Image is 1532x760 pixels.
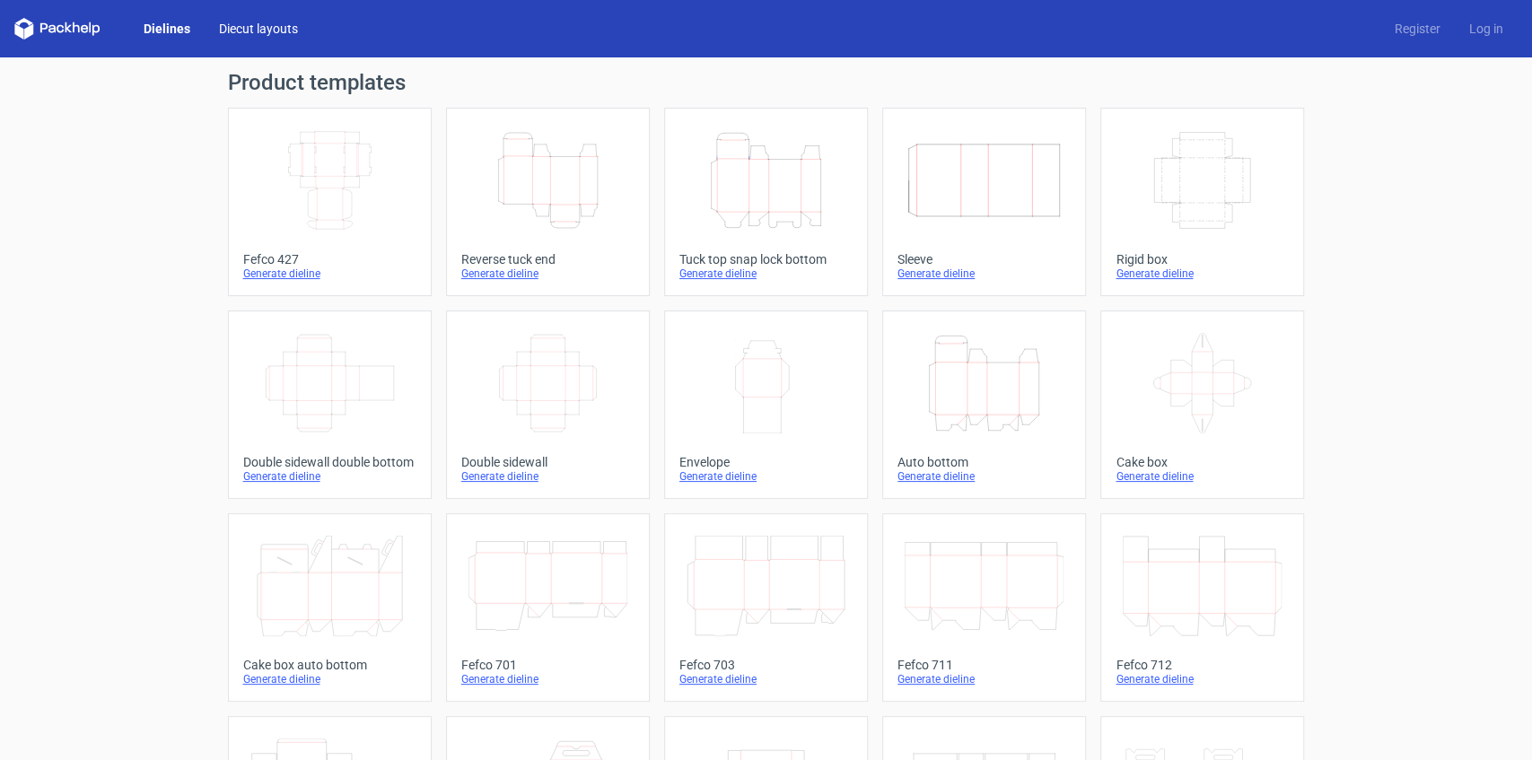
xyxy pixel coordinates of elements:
[664,108,868,296] a: Tuck top snap lock bottomGenerate dieline
[228,310,432,499] a: Double sidewall double bottomGenerate dieline
[1116,672,1289,686] div: Generate dieline
[446,310,650,499] a: Double sidewallGenerate dieline
[228,513,432,702] a: Cake box auto bottomGenerate dieline
[1100,513,1304,702] a: Fefco 712Generate dieline
[679,252,853,266] div: Tuck top snap lock bottom
[461,266,635,281] div: Generate dieline
[1116,469,1289,484] div: Generate dieline
[897,672,1071,686] div: Generate dieline
[243,266,416,281] div: Generate dieline
[679,672,853,686] div: Generate dieline
[243,672,416,686] div: Generate dieline
[446,108,650,296] a: Reverse tuck endGenerate dieline
[228,72,1305,93] h1: Product templates
[243,469,416,484] div: Generate dieline
[1100,310,1304,499] a: Cake boxGenerate dieline
[1116,658,1289,672] div: Fefco 712
[679,658,853,672] div: Fefco 703
[446,513,650,702] a: Fefco 701Generate dieline
[882,108,1086,296] a: SleeveGenerate dieline
[897,455,1071,469] div: Auto bottom
[1116,455,1289,469] div: Cake box
[461,658,635,672] div: Fefco 701
[461,672,635,686] div: Generate dieline
[897,266,1071,281] div: Generate dieline
[1380,20,1455,38] a: Register
[461,252,635,266] div: Reverse tuck end
[1455,20,1518,38] a: Log in
[679,266,853,281] div: Generate dieline
[897,658,1071,672] div: Fefco 711
[897,252,1071,266] div: Sleeve
[679,469,853,484] div: Generate dieline
[1116,266,1289,281] div: Generate dieline
[129,20,205,38] a: Dielines
[228,108,432,296] a: Fefco 427Generate dieline
[897,469,1071,484] div: Generate dieline
[882,513,1086,702] a: Fefco 711Generate dieline
[205,20,312,38] a: Diecut layouts
[1100,108,1304,296] a: Rigid boxGenerate dieline
[461,455,635,469] div: Double sidewall
[243,455,416,469] div: Double sidewall double bottom
[664,310,868,499] a: EnvelopeGenerate dieline
[664,513,868,702] a: Fefco 703Generate dieline
[243,658,416,672] div: Cake box auto bottom
[461,469,635,484] div: Generate dieline
[882,310,1086,499] a: Auto bottomGenerate dieline
[679,455,853,469] div: Envelope
[1116,252,1289,266] div: Rigid box
[243,252,416,266] div: Fefco 427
